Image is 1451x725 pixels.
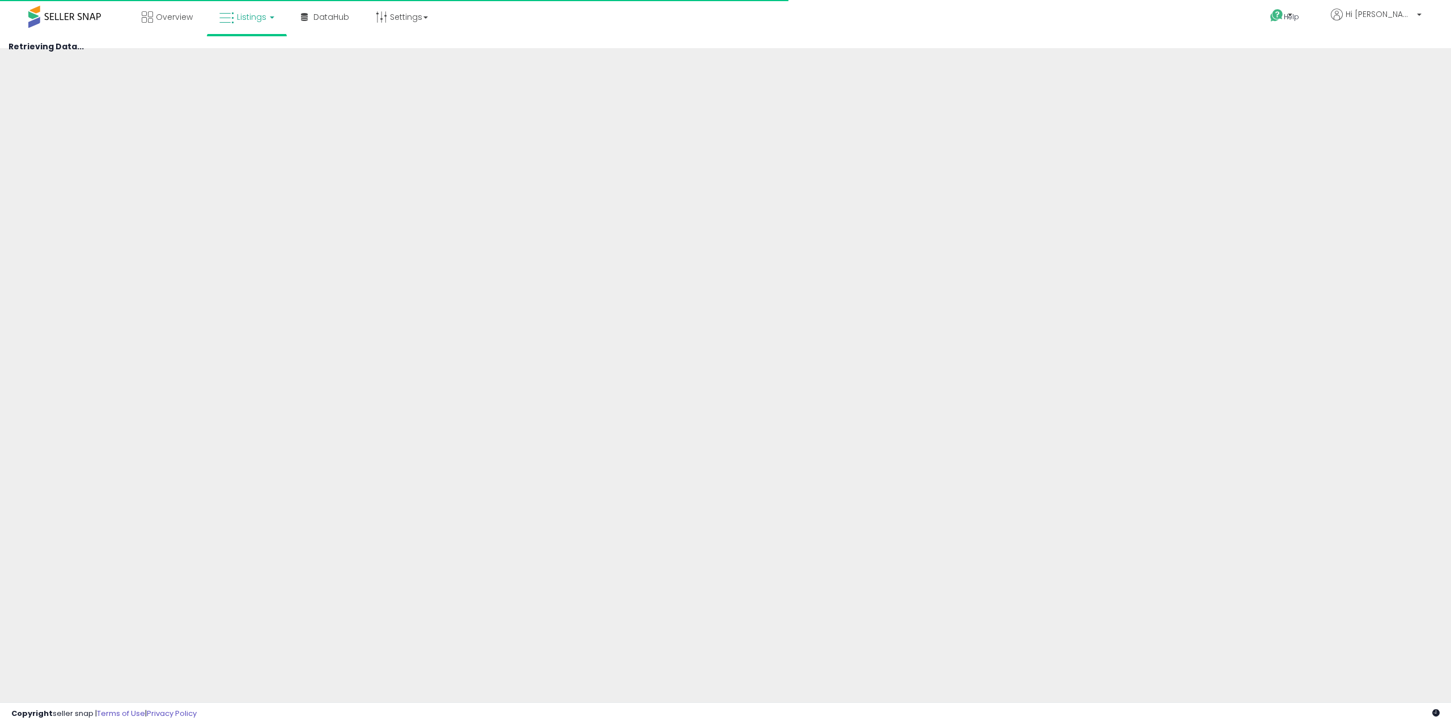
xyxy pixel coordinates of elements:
[1270,9,1284,23] i: Get Help
[237,11,266,23] span: Listings
[1284,12,1299,22] span: Help
[313,11,349,23] span: DataHub
[1346,9,1414,20] span: Hi [PERSON_NAME]
[9,43,1442,51] h4: Retrieving Data...
[156,11,193,23] span: Overview
[1331,9,1422,34] a: Hi [PERSON_NAME]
